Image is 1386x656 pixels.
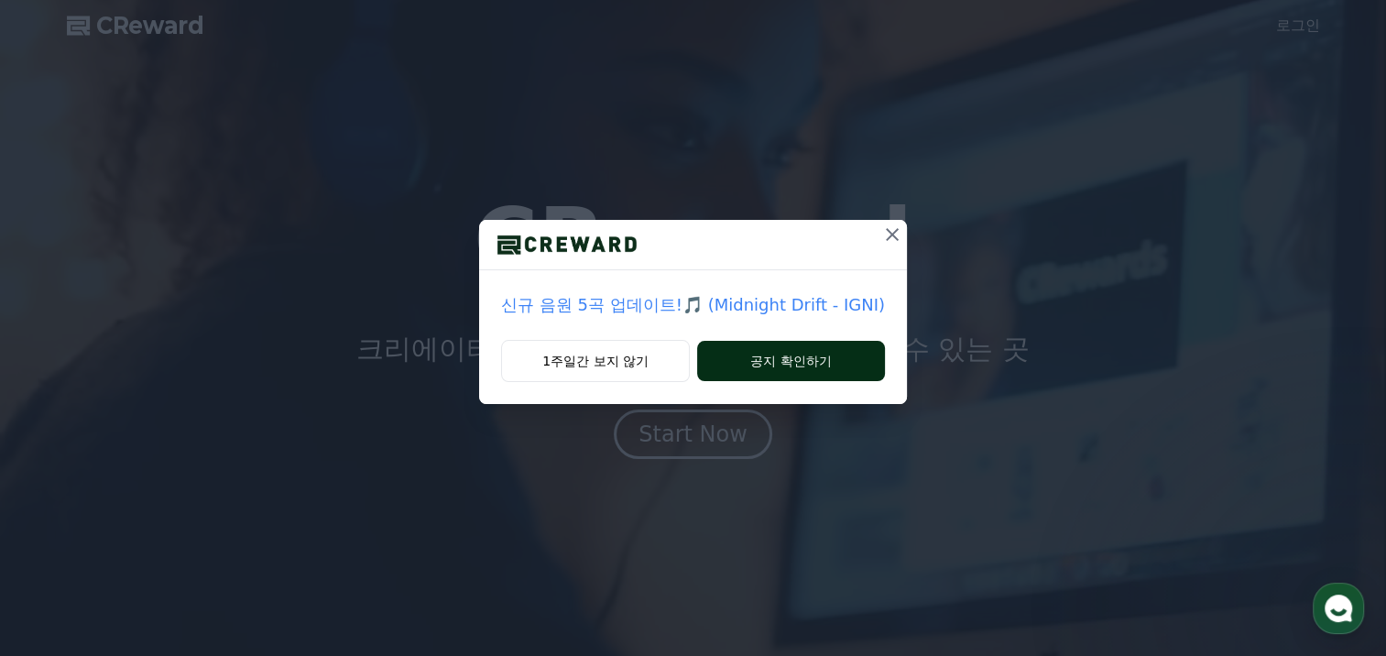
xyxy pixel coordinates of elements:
[501,292,885,318] a: 신규 음원 5곡 업데이트!🎵 (Midnight Drift - IGNI)
[121,504,236,550] a: 대화
[697,341,885,381] button: 공지 확인하기
[168,532,190,547] span: 대화
[283,531,305,546] span: 설정
[5,504,121,550] a: 홈
[58,531,69,546] span: 홈
[236,504,352,550] a: 설정
[501,340,690,382] button: 1주일간 보지 않기
[479,231,655,258] img: logo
